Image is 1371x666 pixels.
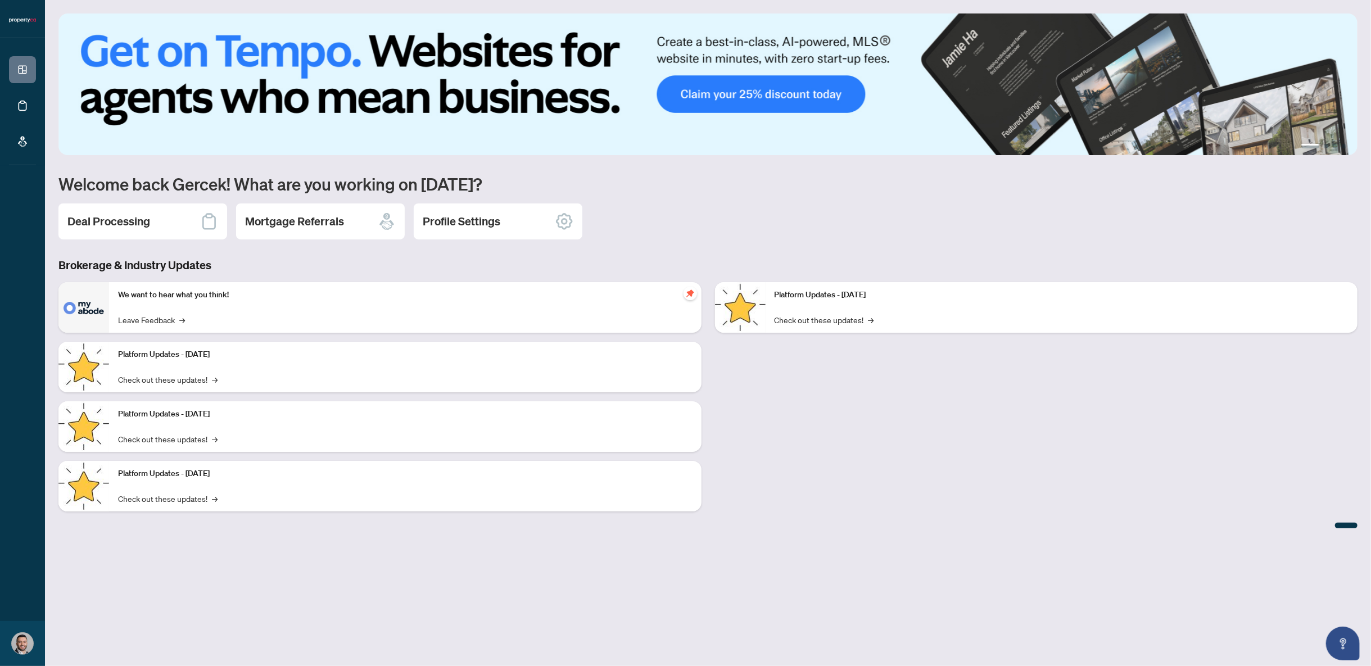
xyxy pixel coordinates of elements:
[1301,144,1319,148] button: 1
[179,314,185,326] span: →
[118,314,185,326] a: Leave Feedback→
[1324,144,1328,148] button: 2
[245,214,344,229] h2: Mortgage Referrals
[58,257,1358,273] h3: Brokerage & Industry Updates
[715,282,766,333] img: Platform Updates - June 23, 2025
[9,17,36,24] img: logo
[423,214,500,229] h2: Profile Settings
[118,468,693,480] p: Platform Updates - [DATE]
[58,342,109,392] img: Platform Updates - September 16, 2025
[775,289,1349,301] p: Platform Updates - [DATE]
[212,433,218,445] span: →
[12,633,33,654] img: Profile Icon
[118,492,218,505] a: Check out these updates!→
[118,433,218,445] a: Check out these updates!→
[118,373,218,386] a: Check out these updates!→
[212,492,218,505] span: →
[58,13,1358,155] img: Slide 0
[1342,144,1346,148] button: 4
[775,314,874,326] a: Check out these updates!→
[58,461,109,511] img: Platform Updates - July 8, 2025
[58,173,1358,194] h1: Welcome back Gercek! What are you working on [DATE]?
[868,314,874,326] span: →
[1333,144,1337,148] button: 3
[118,289,693,301] p: We want to hear what you think!
[212,373,218,386] span: →
[118,408,693,420] p: Platform Updates - [DATE]
[58,401,109,452] img: Platform Updates - July 21, 2025
[58,282,109,333] img: We want to hear what you think!
[118,348,693,361] p: Platform Updates - [DATE]
[684,287,697,300] span: pushpin
[1326,627,1360,660] button: Open asap
[67,214,150,229] h2: Deal Processing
